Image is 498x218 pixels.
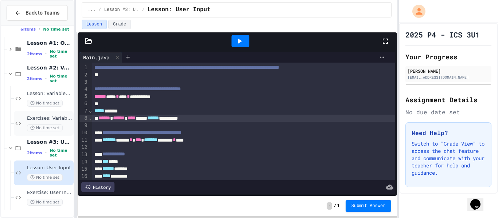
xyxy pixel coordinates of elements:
[27,174,63,181] span: No time set
[79,107,89,115] div: 7
[79,53,113,61] div: Main.java
[27,64,72,71] span: Lesson #2: Variables & Data Types
[27,40,72,46] span: Lesson #1: Output/Output Formatting
[79,79,89,86] div: 3
[43,27,69,32] span: No time set
[334,203,336,209] span: /
[79,129,89,136] div: 10
[20,27,36,32] span: 6 items
[27,165,72,171] span: Lesson: User Input
[79,52,122,63] div: Main.java
[27,115,72,122] span: Exercises: Variables & Data Types
[98,7,101,13] span: /
[79,122,89,129] div: 9
[27,124,63,131] span: No time set
[108,20,131,29] button: Grade
[79,166,89,173] div: 15
[405,3,427,20] div: My Account
[467,189,491,211] iframe: chat widget
[104,7,139,13] span: Lesson #3: User Input
[148,5,211,14] span: Lesson: User Input
[89,115,92,121] span: Fold line
[27,151,42,155] span: 2 items
[412,140,485,177] p: Switch to "Grade View" to access the chat feature and communicate with your teacher for help and ...
[26,9,59,17] span: Back to Teams
[405,29,480,40] h1: 2025 P4 - ICS 3U1
[408,75,489,80] div: [EMAIL_ADDRESS][DOMAIN_NAME]
[27,190,72,196] span: Exercise: User Input
[7,5,68,21] button: Back to Teams
[337,203,340,209] span: 1
[27,91,72,97] span: Lesson: Variables & Data Types
[408,68,489,74] div: [PERSON_NAME]
[405,52,491,62] h2: Your Progress
[89,108,92,114] span: Fold line
[50,49,72,59] span: No time set
[27,52,42,56] span: 2 items
[50,74,72,83] span: No time set
[79,136,89,144] div: 11
[405,95,491,105] h2: Assignment Details
[45,76,47,82] span: •
[79,71,89,79] div: 2
[82,20,107,29] button: Lesson
[79,86,89,93] div: 4
[27,100,63,107] span: No time set
[327,202,332,210] span: -
[405,108,491,116] div: No due date set
[351,203,386,209] span: Submit Answer
[79,115,89,122] div: 8
[79,158,89,166] div: 14
[27,76,42,81] span: 2 items
[79,100,89,107] div: 6
[50,148,72,158] span: No time set
[45,150,47,156] span: •
[142,7,145,13] span: /
[79,64,89,71] div: 1
[412,128,485,137] h3: Need Help?
[45,51,47,57] span: •
[79,151,89,158] div: 13
[346,200,392,212] button: Submit Answer
[27,199,63,206] span: No time set
[88,7,96,13] span: ...
[27,139,72,145] span: Lesson #3: User Input
[39,26,40,32] span: •
[81,182,114,192] div: History
[79,173,89,180] div: 16
[79,144,89,151] div: 12
[79,93,89,100] div: 5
